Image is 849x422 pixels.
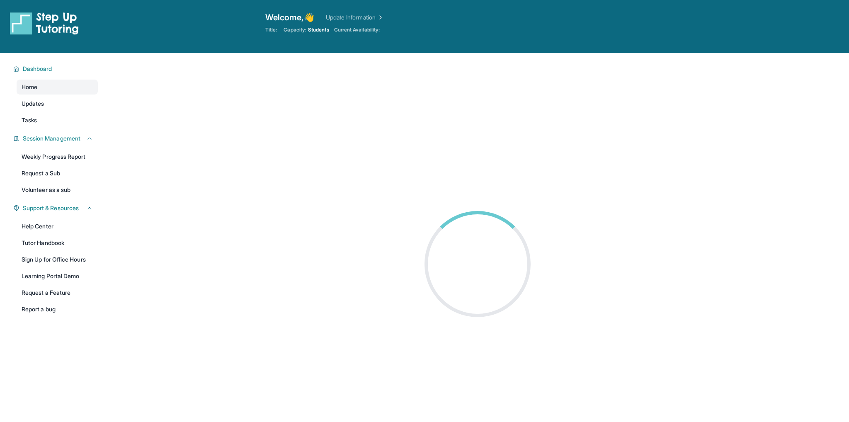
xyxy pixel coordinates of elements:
[23,134,80,143] span: Session Management
[17,219,98,234] a: Help Center
[17,166,98,181] a: Request a Sub
[22,83,37,91] span: Home
[17,113,98,128] a: Tasks
[23,65,52,73] span: Dashboard
[17,80,98,95] a: Home
[376,13,384,22] img: Chevron Right
[19,204,93,212] button: Support & Resources
[265,12,314,23] span: Welcome, 👋
[19,65,93,73] button: Dashboard
[10,12,79,35] img: logo
[17,96,98,111] a: Updates
[308,27,329,33] span: Students
[17,149,98,164] a: Weekly Progress Report
[17,302,98,317] a: Report a bug
[17,182,98,197] a: Volunteer as a sub
[284,27,306,33] span: Capacity:
[19,134,93,143] button: Session Management
[23,204,79,212] span: Support & Resources
[22,116,37,124] span: Tasks
[17,285,98,300] a: Request a Feature
[17,269,98,284] a: Learning Portal Demo
[17,252,98,267] a: Sign Up for Office Hours
[17,235,98,250] a: Tutor Handbook
[326,13,384,22] a: Update Information
[265,27,277,33] span: Title:
[22,99,44,108] span: Updates
[334,27,380,33] span: Current Availability:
